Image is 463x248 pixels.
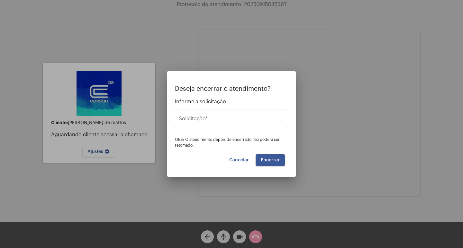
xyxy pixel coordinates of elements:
span: Informe a solicitação [175,99,288,105]
button: Cancelar [224,154,254,166]
span: OBS: O atendimento depois de encerrado não poderá ser retomado. [175,138,280,147]
span: Encerrar [261,158,280,162]
input: Buscar solicitação [179,117,284,123]
span: Cancelar [229,158,249,162]
p: Deseja encerrar o atendimento? [175,85,288,92]
button: Encerrar [256,154,285,166]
